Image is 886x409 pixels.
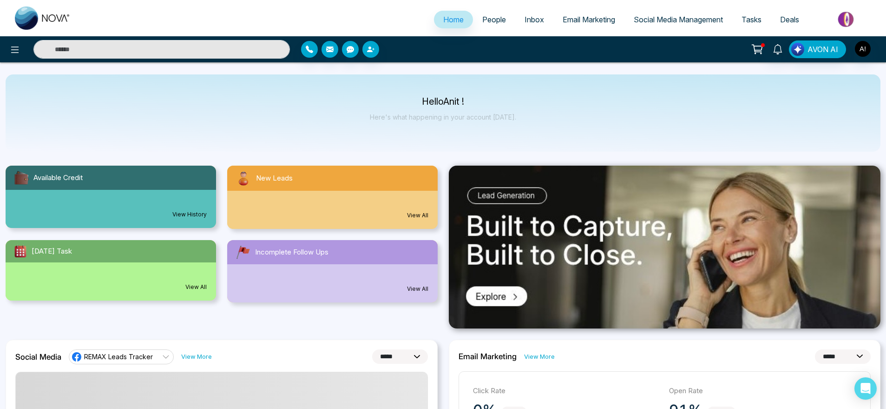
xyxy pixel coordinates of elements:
[235,169,252,187] img: newLeads.svg
[84,352,153,361] span: REMAX Leads Tracker
[855,41,871,57] img: User Avatar
[407,211,428,220] a: View All
[15,7,71,30] img: Nova CRM Logo
[732,11,771,28] a: Tasks
[185,283,207,291] a: View All
[33,173,83,183] span: Available Credit
[255,247,328,258] span: Incomplete Follow Ups
[515,11,553,28] a: Inbox
[172,210,207,219] a: View History
[434,11,473,28] a: Home
[624,11,732,28] a: Social Media Management
[181,352,212,361] a: View More
[222,240,443,302] a: Incomplete Follow UpsView All
[235,244,251,261] img: followUps.svg
[32,246,72,257] span: [DATE] Task
[459,352,517,361] h2: Email Marketing
[473,11,515,28] a: People
[370,113,516,121] p: Here's what happening in your account [DATE].
[807,44,838,55] span: AVON AI
[634,15,723,24] span: Social Media Management
[789,40,846,58] button: AVON AI
[771,11,808,28] a: Deals
[813,9,880,30] img: Market-place.gif
[854,377,877,400] div: Open Intercom Messenger
[553,11,624,28] a: Email Marketing
[407,285,428,293] a: View All
[780,15,799,24] span: Deals
[742,15,761,24] span: Tasks
[13,169,30,186] img: availableCredit.svg
[15,352,61,362] h2: Social Media
[669,386,856,396] p: Open Rate
[524,352,555,361] a: View More
[256,173,293,184] span: New Leads
[473,386,660,396] p: Click Rate
[482,15,506,24] span: People
[449,166,881,329] img: .
[443,15,464,24] span: Home
[370,98,516,106] p: Hello Anit !
[525,15,544,24] span: Inbox
[563,15,615,24] span: Email Marketing
[791,43,804,56] img: Lead Flow
[13,244,28,259] img: todayTask.svg
[222,166,443,229] a: New LeadsView All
